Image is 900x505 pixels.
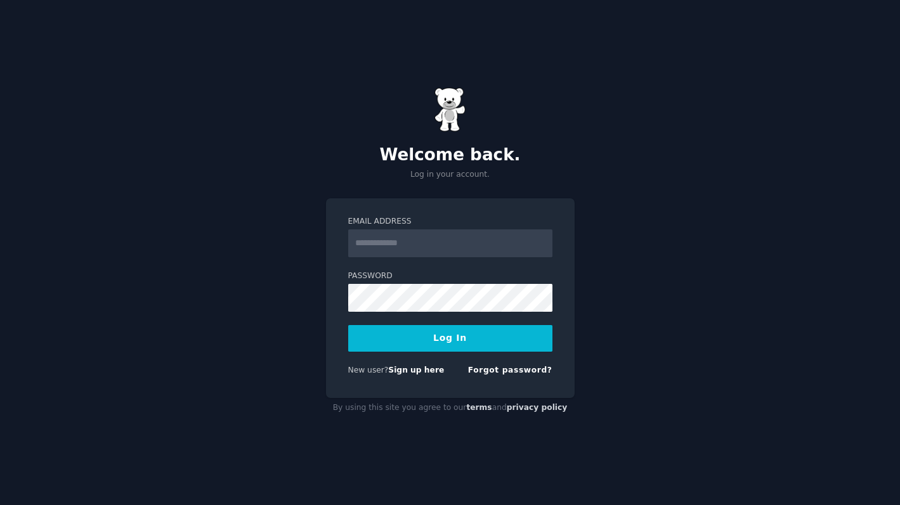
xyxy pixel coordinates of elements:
span: New user? [348,366,389,374]
p: Log in your account. [326,169,575,181]
label: Email Address [348,216,552,227]
a: Sign up here [388,366,444,374]
a: privacy policy [507,403,568,412]
label: Password [348,271,552,282]
h2: Welcome back. [326,145,575,165]
div: By using this site you agree to our and [326,398,575,418]
button: Log In [348,325,552,352]
a: terms [466,403,492,412]
img: Gummy Bear [434,87,466,132]
a: Forgot password? [468,366,552,374]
